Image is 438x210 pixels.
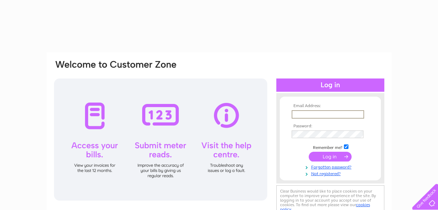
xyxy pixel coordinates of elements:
[290,124,371,129] th: Password:
[309,152,352,162] input: Submit
[290,104,371,108] th: Email Address:
[292,163,371,170] a: Forgotten password?
[292,170,371,177] a: Not registered?
[290,143,371,150] td: Remember me?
